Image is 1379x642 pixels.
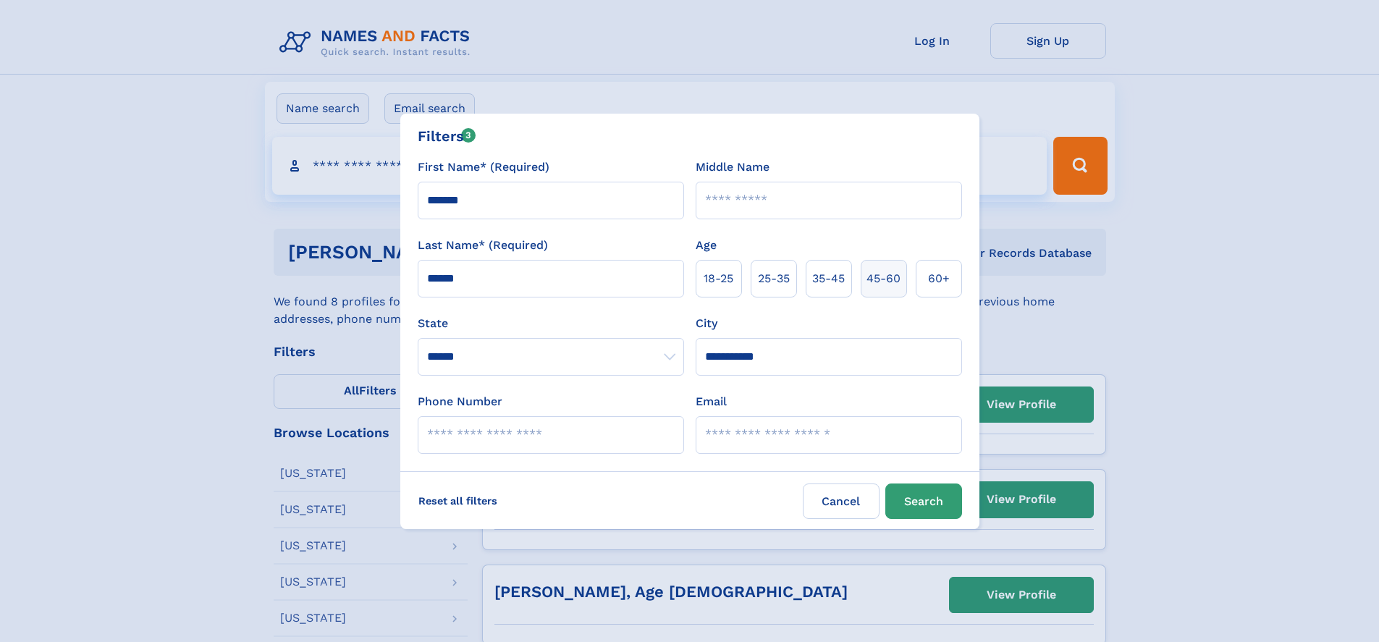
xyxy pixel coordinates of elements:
[758,270,790,287] span: 25‑35
[418,159,549,176] label: First Name* (Required)
[696,237,717,254] label: Age
[418,315,684,332] label: State
[418,237,548,254] label: Last Name* (Required)
[409,483,507,518] label: Reset all filters
[704,270,733,287] span: 18‑25
[928,270,950,287] span: 60+
[866,270,901,287] span: 45‑60
[418,393,502,410] label: Phone Number
[696,159,769,176] label: Middle Name
[696,393,727,410] label: Email
[885,483,962,519] button: Search
[803,483,880,519] label: Cancel
[418,125,476,147] div: Filters
[696,315,717,332] label: City
[812,270,845,287] span: 35‑45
